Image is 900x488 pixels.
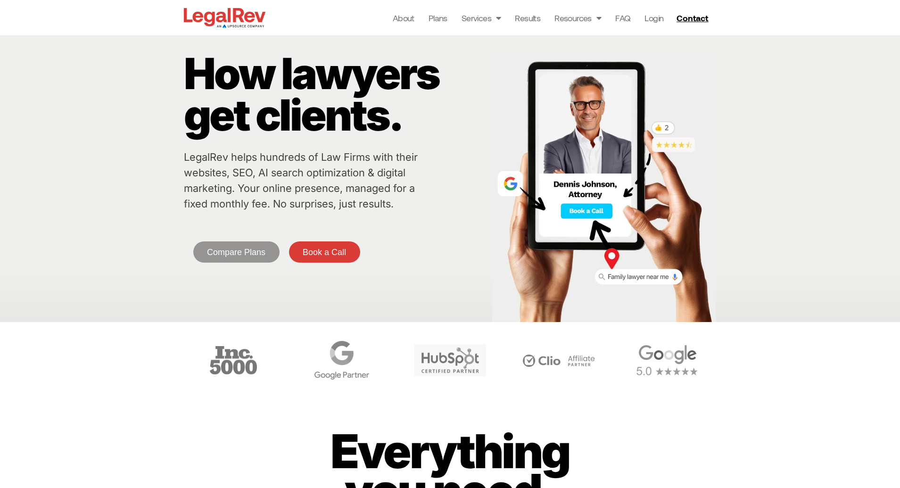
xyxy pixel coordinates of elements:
div: Carousel [182,336,719,384]
div: 4 / 6 [290,336,394,384]
a: LegalRev helps hundreds of Law Firms with their websites, SEO, AI search optimization & digital m... [184,151,418,210]
a: About [393,11,414,25]
span: Contact [677,14,708,22]
p: How lawyers get clients. [184,53,487,136]
a: FAQ [615,11,630,25]
nav: Menu [393,11,664,25]
span: Book a Call [303,248,346,256]
a: Book a Call [289,241,360,263]
a: Contact [673,10,714,25]
div: 3 / 6 [182,336,285,384]
a: Login [644,11,663,25]
a: Compare Plans [193,241,280,263]
div: 6 / 6 [507,336,611,384]
a: Results [515,11,540,25]
div: 1 / 6 [615,336,719,384]
a: Services [462,11,501,25]
span: Compare Plans [207,248,265,256]
a: Plans [429,11,447,25]
div: 5 / 6 [398,336,502,384]
a: Resources [554,11,601,25]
